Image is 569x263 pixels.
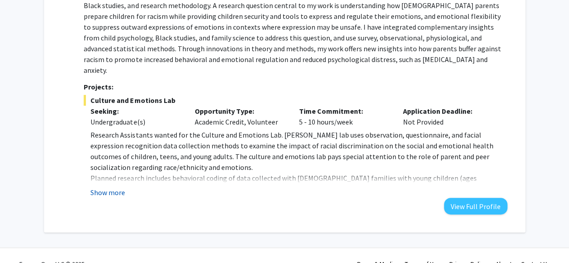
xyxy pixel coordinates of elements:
[403,106,494,116] p: Application Deadline:
[84,95,507,106] span: Culture and Emotions Lab
[299,106,390,116] p: Time Commitment:
[90,129,507,173] p: Research Assistants wanted for the Culture and Emotions Lab. [PERSON_NAME] lab uses observation, ...
[90,106,181,116] p: Seeking:
[444,198,507,214] button: View Full Profile
[195,106,286,116] p: Opportunity Type:
[90,187,125,198] button: Show more
[84,82,113,91] strong: Projects:
[90,116,181,127] div: Undergraduate(s)
[90,173,507,216] p: Planned research includes behavioral coding of data collected with [DEMOGRAPHIC_DATA] families wi...
[7,223,38,256] iframe: Chat
[188,106,292,127] div: Academic Credit, Volunteer
[292,106,396,127] div: 5 - 10 hours/week
[396,106,501,127] div: Not Provided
